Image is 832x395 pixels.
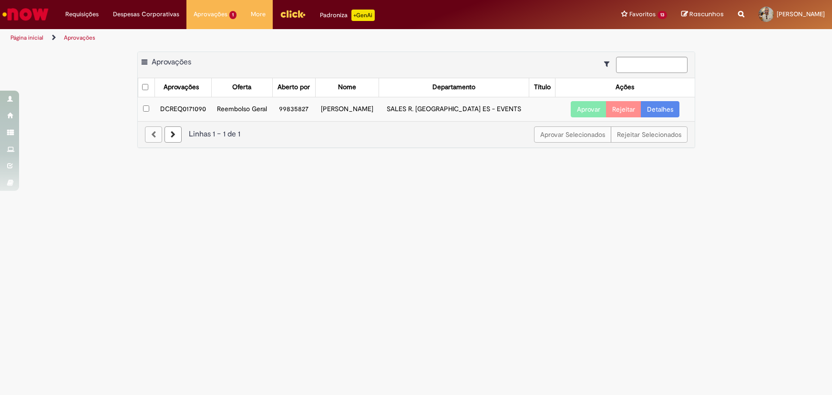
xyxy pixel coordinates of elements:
span: [PERSON_NAME] [777,10,825,18]
th: Aprovações [155,78,211,97]
span: Despesas Corporativas [113,10,179,19]
a: Página inicial [10,34,43,42]
span: Requisições [65,10,99,19]
span: 13 [657,11,667,19]
a: Aprovações [64,34,95,42]
div: Ações [616,83,634,92]
div: Nome [338,83,356,92]
span: Aprovações [152,57,191,67]
td: SALES R. [GEOGRAPHIC_DATA] ES - EVENTS [379,97,529,121]
img: ServiceNow [1,5,50,24]
span: Favoritos [629,10,656,19]
button: Aprovar [571,101,606,117]
button: Rejeitar [606,101,641,117]
span: 1 [229,11,236,19]
div: Oferta [232,83,251,92]
td: [PERSON_NAME] [315,97,379,121]
span: Aprovações [194,10,227,19]
a: Detalhes [641,101,679,117]
div: Padroniza [320,10,375,21]
ul: Trilhas de página [7,29,547,47]
i: Mostrar filtros para: Suas Solicitações [604,61,614,67]
td: DCREQ0171090 [155,97,211,121]
div: Aprovações [164,83,199,92]
div: Linhas 1 − 1 de 1 [145,129,688,140]
div: Título [534,83,551,92]
img: click_logo_yellow_360x200.png [280,7,306,21]
td: 99835827 [272,97,315,121]
td: Reembolso Geral [211,97,272,121]
div: Aberto por [277,83,310,92]
p: +GenAi [351,10,375,21]
span: Rascunhos [689,10,724,19]
span: More [251,10,266,19]
a: Rascunhos [681,10,724,19]
div: Departamento [432,83,475,92]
